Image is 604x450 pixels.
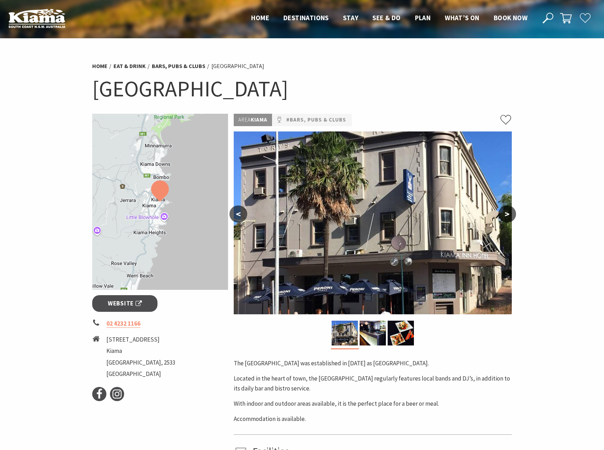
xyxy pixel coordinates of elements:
span: Website [108,299,142,308]
span: Home [251,13,269,22]
li: [GEOGRAPHIC_DATA], 2533 [106,358,175,367]
p: Kiama [234,114,272,126]
span: Destinations [283,13,329,22]
p: Located in the heart of town, the [GEOGRAPHIC_DATA] regularly features local bands and DJ’s, in a... [234,374,512,393]
a: #Bars, Pubs & Clubs [286,116,346,124]
img: Kiama Logo [9,9,65,28]
li: [GEOGRAPHIC_DATA] [211,62,264,71]
span: Book now [494,13,527,22]
h1: [GEOGRAPHIC_DATA] [92,74,512,103]
a: Home [92,62,107,70]
a: 02 4232 1166 [106,320,140,328]
button: < [229,206,247,223]
a: Bars, Pubs & Clubs [152,62,205,70]
li: [STREET_ADDRESS] [106,335,175,344]
p: With indoor and outdoor areas available, it is the perfect place for a beer or meal. [234,399,512,409]
span: See & Do [372,13,400,22]
nav: Main Menu [244,12,534,24]
p: Accommodation is available. [234,414,512,424]
span: Area [238,116,251,123]
li: Kiama [106,346,175,356]
a: Website [92,295,158,312]
p: The [GEOGRAPHIC_DATA] was established in [DATE] as [GEOGRAPHIC_DATA]. [234,359,512,368]
a: Eat & Drink [113,62,146,70]
span: What’s On [445,13,480,22]
span: Plan [415,13,431,22]
li: [GEOGRAPHIC_DATA] [106,369,175,379]
span: Stay [343,13,359,22]
button: > [498,206,516,223]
